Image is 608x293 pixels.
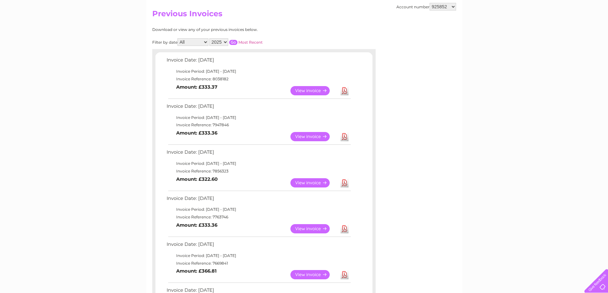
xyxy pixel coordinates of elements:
a: Download [341,178,349,187]
td: Invoice Date: [DATE] [165,102,352,114]
b: Amount: £366.81 [176,268,217,274]
div: Clear Business is a trading name of Verastar Limited (registered in [GEOGRAPHIC_DATA] No. 3667643... [154,4,455,31]
a: Telecoms [529,27,549,32]
td: Invoice Date: [DATE] [165,240,352,252]
b: Amount: £333.37 [176,84,217,90]
td: Invoice Period: [DATE] - [DATE] [165,68,352,75]
div: Download or view any of your previous invoices below. [152,27,320,32]
b: Amount: £333.36 [176,222,217,228]
td: Invoice Period: [DATE] - [DATE] [165,206,352,213]
td: Invoice Date: [DATE] [165,194,352,206]
td: Invoice Reference: 7856323 [165,167,352,175]
td: Invoice Reference: 8038182 [165,75,352,83]
div: Filter by date [152,38,320,46]
a: View [290,178,337,187]
div: Account number [396,3,456,11]
a: Download [341,270,349,279]
img: logo.png [21,17,54,36]
b: Amount: £322.60 [176,176,218,182]
a: Download [341,224,349,233]
a: Water [496,27,508,32]
td: Invoice Reference: 7947846 [165,121,352,129]
a: Log out [587,27,602,32]
a: Download [341,132,349,141]
td: Invoice Period: [DATE] - [DATE] [165,252,352,260]
td: Invoice Date: [DATE] [165,56,352,68]
td: Invoice Date: [DATE] [165,148,352,160]
b: Amount: £333.36 [176,130,217,136]
a: View [290,132,337,141]
a: Most Recent [238,40,263,45]
a: View [290,86,337,95]
td: Invoice Period: [DATE] - [DATE] [165,160,352,167]
a: View [290,224,337,233]
td: Invoice Reference: 7669841 [165,260,352,267]
td: Invoice Period: [DATE] - [DATE] [165,114,352,121]
a: Energy [512,27,526,32]
a: View [290,270,337,279]
a: Contact [566,27,581,32]
a: 0333 014 3131 [488,3,532,11]
a: Download [341,86,349,95]
a: Blog [552,27,562,32]
h2: Previous Invoices [152,9,456,21]
td: Invoice Reference: 7763746 [165,213,352,221]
